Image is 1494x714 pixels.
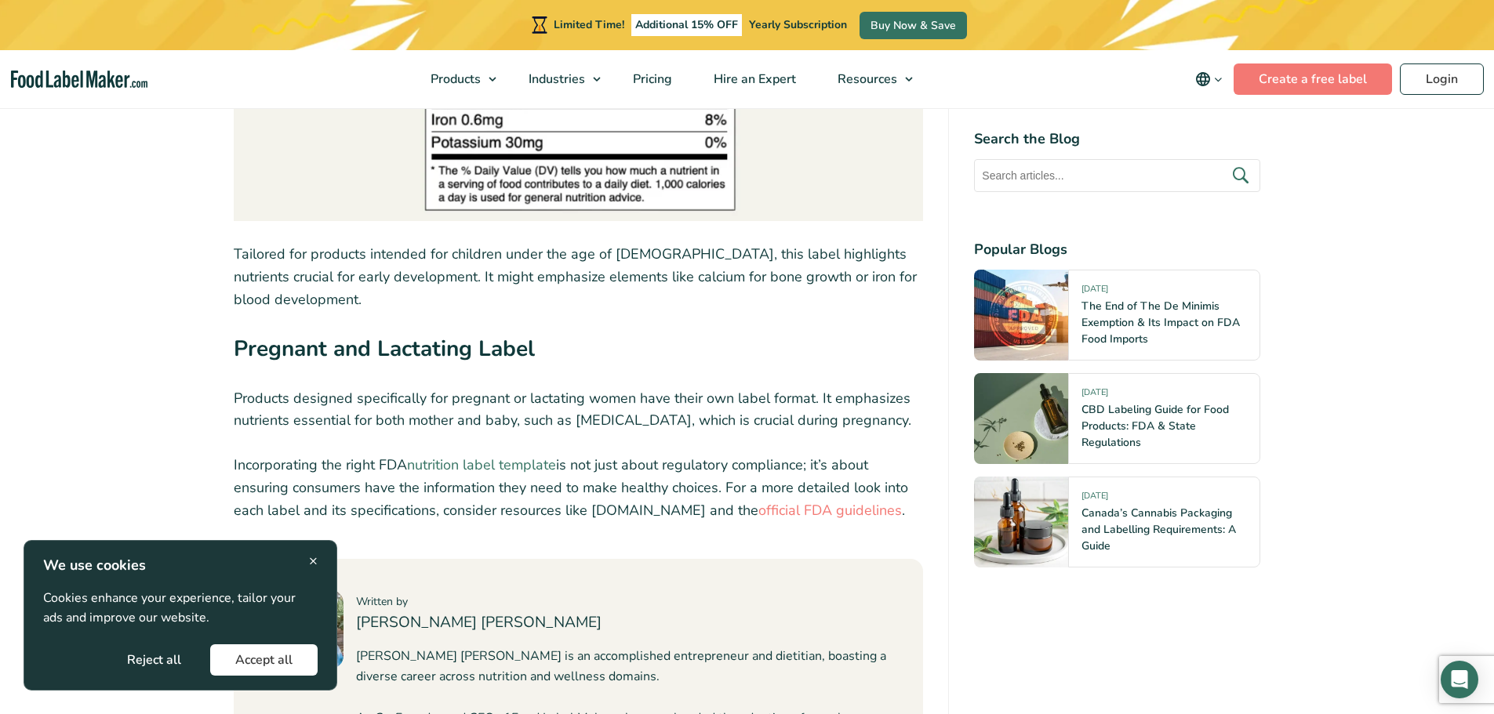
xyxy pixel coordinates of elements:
span: [DATE] [1081,386,1108,404]
span: [DATE] [1081,490,1108,508]
span: Written by [356,594,408,609]
a: official FDA guidelines [758,501,902,520]
span: [DATE] [1081,283,1108,301]
span: × [309,550,318,571]
h4: Popular Blogs [974,239,1260,260]
strong: We use cookies [43,556,146,574]
a: Resources [817,50,921,108]
a: Buy Now & Save [860,12,967,39]
a: Pricing [613,50,689,108]
strong: Pregnant and Lactating Label [234,334,535,364]
span: Additional 15% OFF [631,14,742,36]
span: Products [426,71,482,88]
a: Login [1400,63,1484,95]
a: The End of The De Minimis Exemption & Its Impact on FDA Food Imports [1081,299,1240,346]
span: Limited Time! [554,17,624,32]
span: Hire an Expert [709,71,798,88]
a: nutrition label template [407,455,556,474]
button: Reject all [102,644,206,676]
span: Yearly Subscription [749,17,847,32]
a: Products [410,50,504,108]
a: Create a free label [1234,63,1392,95]
p: Tailored for products intended for children under the age of [DEMOGRAPHIC_DATA], this label highl... [234,243,924,310]
button: Accept all [210,644,318,676]
p: Incorporating the right FDA is not just about regulatory compliance; it’s about ensuring consumer... [234,454,924,521]
p: Products designed specifically for pregnant or lactating women have their own label format. It em... [234,387,924,433]
a: CBD Labeling Guide for Food Products: FDA & State Regulations [1081,402,1229,450]
a: Canada’s Cannabis Packaging and Labelling Requirements: A Guide [1081,506,1236,553]
input: Search articles... [974,159,1260,192]
span: Resources [833,71,899,88]
h4: [PERSON_NAME] [PERSON_NAME] [356,611,892,634]
span: Industries [524,71,587,88]
h4: Search the Blog [974,129,1260,150]
a: Hire an Expert [693,50,813,108]
p: Cookies enhance your experience, tailor your ads and improve our website. [43,589,318,629]
div: Open Intercom Messenger [1441,661,1478,698]
p: [PERSON_NAME] [PERSON_NAME] is an accomplished entrepreneur and dietitian, boasting a diverse car... [356,647,892,687]
span: Pricing [628,71,674,88]
a: Industries [508,50,609,108]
